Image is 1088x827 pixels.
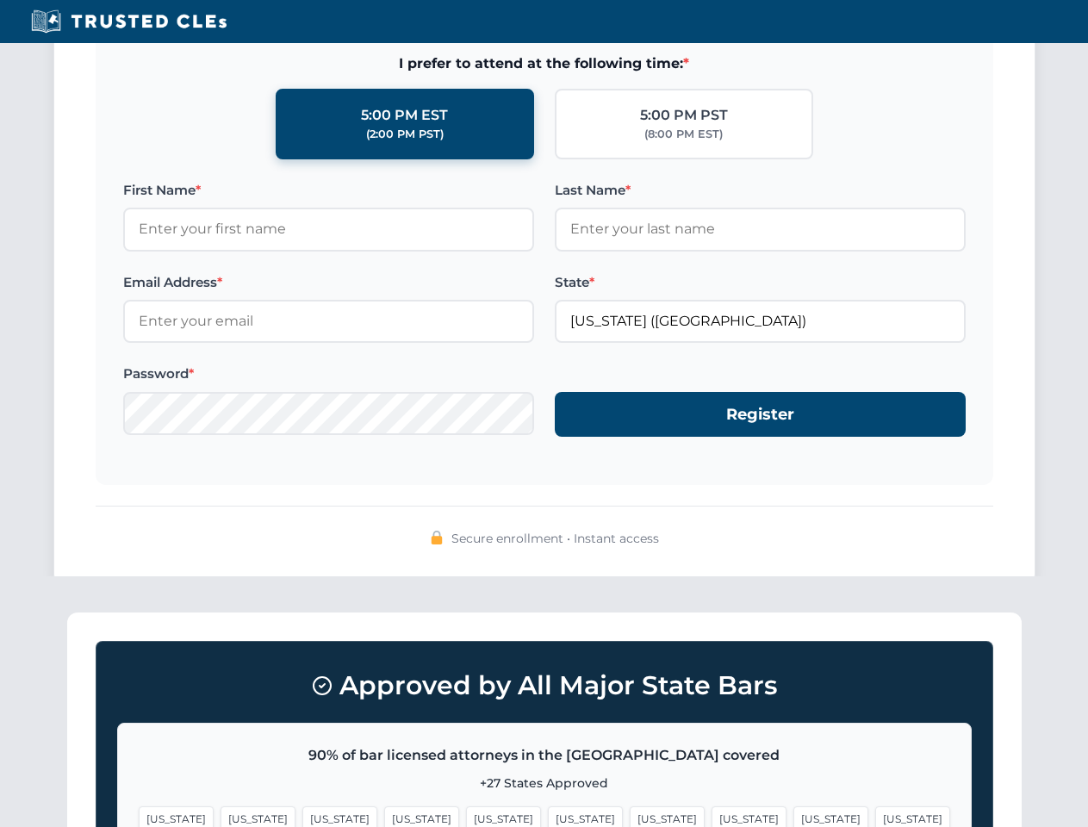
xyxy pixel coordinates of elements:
[139,744,950,767] p: 90% of bar licensed attorneys in the [GEOGRAPHIC_DATA] covered
[555,272,966,293] label: State
[430,531,444,544] img: 🔒
[123,364,534,384] label: Password
[451,529,659,548] span: Secure enrollment • Instant access
[123,272,534,293] label: Email Address
[117,662,972,709] h3: Approved by All Major State Bars
[361,104,448,127] div: 5:00 PM EST
[640,104,728,127] div: 5:00 PM PST
[123,300,534,343] input: Enter your email
[366,126,444,143] div: (2:00 PM PST)
[123,180,534,201] label: First Name
[139,774,950,793] p: +27 States Approved
[123,208,534,251] input: Enter your first name
[26,9,232,34] img: Trusted CLEs
[555,208,966,251] input: Enter your last name
[644,126,723,143] div: (8:00 PM EST)
[555,392,966,438] button: Register
[555,180,966,201] label: Last Name
[123,53,966,75] span: I prefer to attend at the following time:
[555,300,966,343] input: Colorado (CO)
